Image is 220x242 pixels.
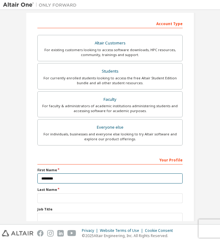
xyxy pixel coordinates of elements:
[37,168,183,172] label: First Name
[82,228,100,233] div: Privacy
[100,228,145,233] div: Website Terms of Use
[57,230,64,236] img: linkedin.svg
[145,228,176,233] div: Cookie Consent
[41,47,179,57] div: For existing customers looking to access software downloads, HPC resources, community, trainings ...
[3,2,80,8] img: Altair One
[82,233,176,238] p: © 2025 Altair Engineering, Inc. All Rights Reserved.
[47,230,54,236] img: instagram.svg
[41,104,179,113] div: For faculty & administrators of academic institutions administering students and accessing softwa...
[41,132,179,142] div: For individuals, businesses and everyone else looking to try Altair software and explore our prod...
[37,18,183,28] div: Account Type
[37,155,183,164] div: Your Profile
[37,207,183,212] label: Job Title
[41,95,179,104] div: Faculty
[37,187,183,192] label: Last Name
[2,230,33,236] img: altair_logo.svg
[41,123,179,132] div: Everyone else
[41,39,179,47] div: Altair Customers
[41,67,179,76] div: Students
[67,230,76,236] img: youtube.svg
[37,230,44,236] img: facebook.svg
[41,76,179,85] div: For currently enrolled students looking to access the free Altair Student Edition bundle and all ...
